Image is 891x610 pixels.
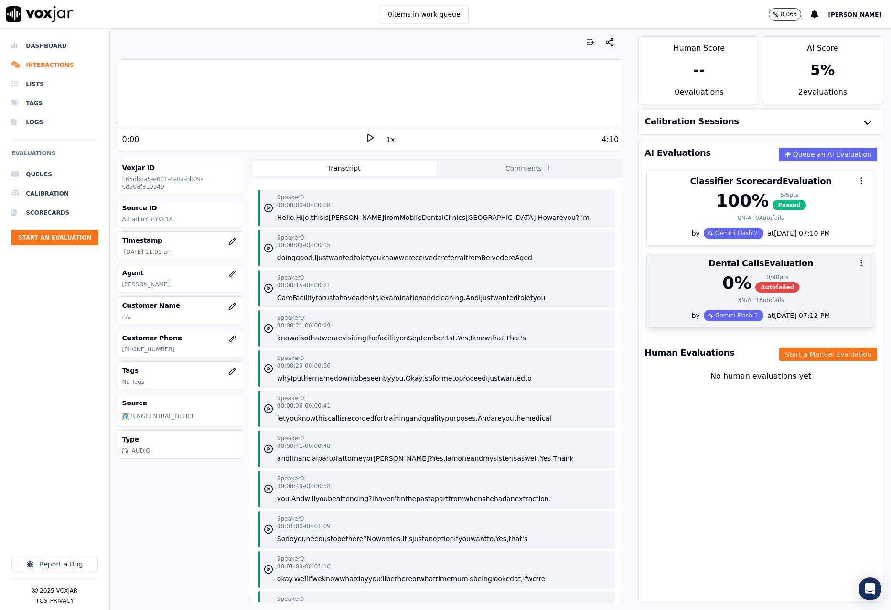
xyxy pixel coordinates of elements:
[435,293,466,303] button: cleaning.
[11,203,98,222] a: Scorecards
[523,574,527,584] button: if
[332,333,343,343] button: are
[11,113,98,132] a: Logs
[332,454,338,463] button: of
[436,161,621,176] button: Comments
[451,574,473,584] button: mum's
[316,293,325,303] button: for
[483,454,494,463] button: my
[422,213,444,222] button: Dental
[500,373,525,383] button: wanted
[122,398,237,408] h3: Source
[122,203,237,213] h3: Source ID
[472,333,490,343] button: knew
[316,414,328,423] button: this
[386,574,395,584] button: be
[514,414,525,423] button: the
[408,333,445,343] button: September
[359,373,367,383] button: be
[303,213,311,222] button: Jo,
[384,414,409,423] button: training
[399,494,405,503] button: in
[506,333,526,343] button: That's
[277,563,331,570] p: 00:01:09 - 00:01:16
[286,414,298,423] button: you
[366,333,377,343] button: the
[325,293,333,303] button: us
[449,494,464,503] button: from
[122,281,237,288] p: [PERSON_NAME]
[473,574,492,584] button: being
[360,293,381,303] button: dental
[512,454,517,463] button: is
[399,253,408,262] button: we
[122,346,237,353] p: [PHONE_NUMBER]
[122,163,237,173] h3: Voxjar ID
[457,333,470,343] button: Yes,
[445,454,447,463] button: I
[408,253,437,262] button: received
[339,293,355,303] button: have
[294,534,306,544] button: you
[277,523,331,530] p: 00:01:00 - 00:01:09
[277,282,331,289] p: 00:00:15 - 00:00:21
[552,213,563,222] button: are
[277,253,296,262] button: doing
[481,253,515,262] button: Belvedere
[391,373,406,383] button: you.
[40,587,77,595] p: 2025 Voxjar
[486,373,488,383] button: I
[277,213,296,222] button: Hello.
[527,574,545,584] button: we're
[395,574,412,584] button: there
[296,253,314,262] button: good.
[290,454,318,463] button: financial
[277,314,304,322] p: Speaker 0
[405,494,416,503] button: the
[131,447,150,455] div: AUDIO
[277,555,304,563] p: Speaker 0
[494,454,512,463] button: sister
[716,191,769,210] div: 100 %
[482,494,494,503] button: she
[506,494,515,503] button: an
[368,574,386,584] button: you'll
[402,534,412,544] button: It's
[356,574,368,584] button: day
[372,494,374,503] button: I
[367,534,376,544] button: No
[252,161,437,176] button: Transcript
[11,184,98,203] li: Calibration
[122,175,237,191] p: 165dbda5-e001-4e8a-bb09-6d508f810549
[525,454,540,463] button: well.
[515,494,551,503] button: extraction.
[779,348,877,361] button: Start a Manual Evaluation
[11,165,98,184] a: Queues
[647,310,875,327] div: by
[409,414,422,423] button: and
[437,253,441,262] button: a
[277,482,331,490] p: 00:00:48 - 00:00:58
[318,454,332,463] button: part
[308,574,312,584] button: if
[441,253,465,262] button: referral
[122,268,237,278] h3: Agent
[314,253,316,262] button: I
[383,373,391,383] button: by
[328,494,336,503] button: be
[306,534,322,544] button: need
[458,454,471,463] button: one
[639,87,759,104] div: 0 evaluation s
[352,373,359,383] button: to
[763,229,830,238] div: at [DATE] 07:10 PM
[538,213,553,222] button: How
[304,373,315,383] button: her
[124,248,237,256] p: [DATE] 11:01 am
[277,574,294,584] button: okay.
[369,253,381,262] button: you
[277,354,304,362] p: Speaker 0
[277,241,331,249] p: 00:00:08 - 00:00:15
[339,414,344,423] button: is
